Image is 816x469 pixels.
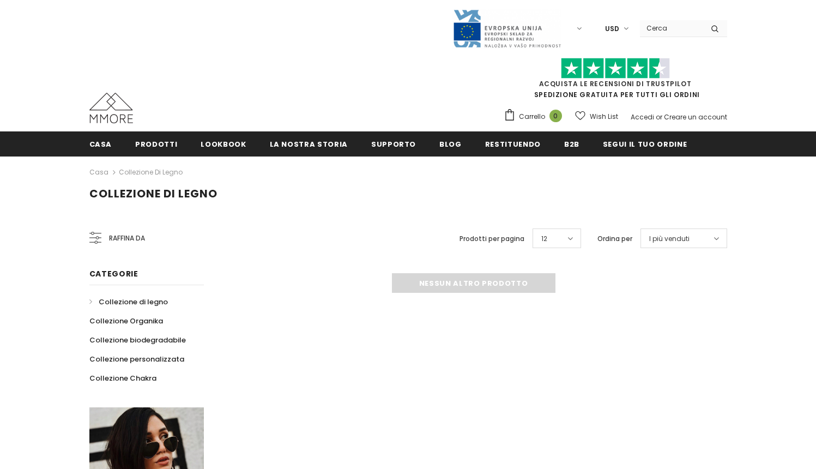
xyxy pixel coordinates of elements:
[504,109,567,125] a: Carrello 0
[89,268,138,279] span: Categorie
[564,131,579,156] a: B2B
[664,112,727,122] a: Creare un account
[89,354,184,364] span: Collezione personalizzata
[89,139,112,149] span: Casa
[485,139,541,149] span: Restituendo
[119,167,183,177] a: Collezione di legno
[549,110,562,122] span: 0
[649,233,690,244] span: I più venduti
[89,186,217,201] span: Collezione di legno
[201,131,246,156] a: Lookbook
[99,297,168,307] span: Collezione di legno
[89,166,108,179] a: Casa
[135,131,177,156] a: Prodotti
[89,369,156,388] a: Collezione Chakra
[135,139,177,149] span: Prodotti
[89,335,186,345] span: Collezione biodegradabile
[656,112,662,122] span: or
[575,107,618,126] a: Wish List
[460,233,524,244] label: Prodotti per pagina
[371,139,416,149] span: supporto
[603,131,687,156] a: Segui il tuo ordine
[603,139,687,149] span: Segui il tuo ordine
[89,93,133,123] img: Casi MMORE
[640,20,703,36] input: Search Site
[371,131,416,156] a: supporto
[597,233,632,244] label: Ordina per
[270,131,348,156] a: La nostra storia
[485,131,541,156] a: Restituendo
[519,111,545,122] span: Carrello
[109,232,145,244] span: Raffina da
[539,79,692,88] a: Acquista le recensioni di TrustPilot
[631,112,654,122] a: Accedi
[89,330,186,350] a: Collezione biodegradabile
[504,63,727,99] span: SPEDIZIONE GRATUITA PER TUTTI GLI ORDINI
[89,373,156,383] span: Collezione Chakra
[452,23,561,33] a: Javni Razpis
[89,292,168,311] a: Collezione di legno
[590,111,618,122] span: Wish List
[270,139,348,149] span: La nostra storia
[439,131,462,156] a: Blog
[89,350,184,369] a: Collezione personalizzata
[89,311,163,330] a: Collezione Organika
[89,131,112,156] a: Casa
[605,23,619,34] span: USD
[564,139,579,149] span: B2B
[89,316,163,326] span: Collezione Organika
[541,233,547,244] span: 12
[201,139,246,149] span: Lookbook
[561,58,670,79] img: Fidati di Pilot Stars
[452,9,561,49] img: Javni Razpis
[439,139,462,149] span: Blog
